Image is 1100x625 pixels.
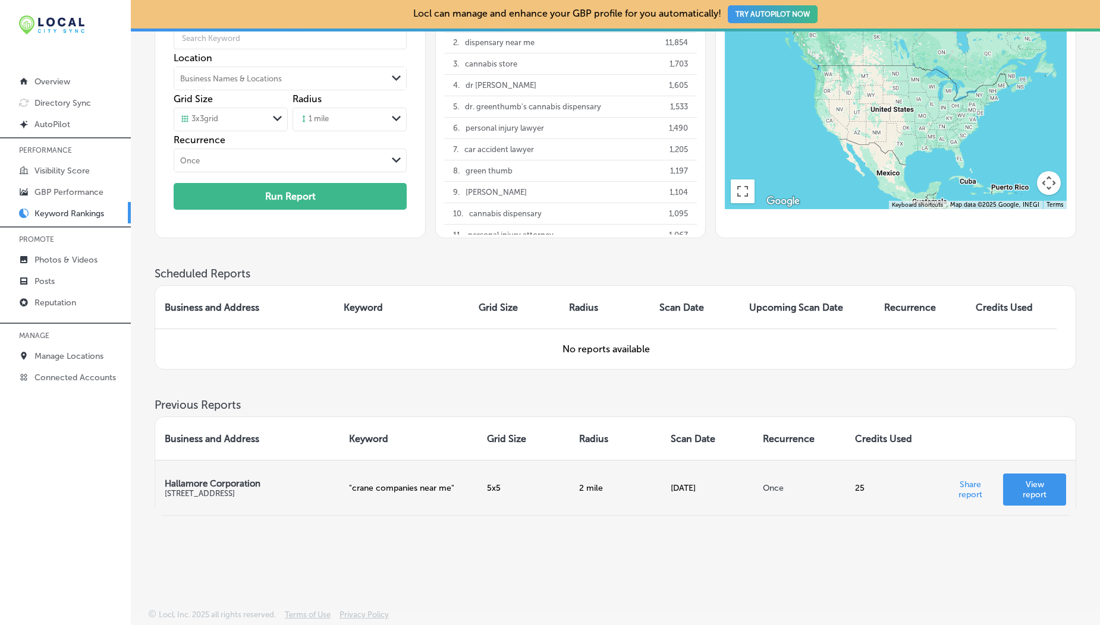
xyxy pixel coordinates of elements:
[340,610,389,625] a: Privacy Policy
[174,134,407,146] label: Recurrence
[763,194,803,209] img: Google
[34,255,98,265] p: Photos & Videos
[180,156,200,165] div: Once
[180,114,218,125] div: 3 x 3 grid
[34,373,116,383] p: Connected Accounts
[465,96,601,117] p: dr. greenthumb's cannabis dispensary
[670,139,688,160] p: 1,205
[464,139,534,160] p: car accident lawyer
[728,5,818,23] button: TRY AUTOPILOT NOW
[34,166,90,176] p: Visibility Score
[892,201,943,209] button: Keyboard shortcuts
[465,32,535,53] p: dispensary near me
[453,32,459,53] p: 2 .
[731,179,755,203] button: Toggle fullscreen view
[1046,201,1063,209] a: Terms (opens in new tab)
[155,286,334,329] th: Business and Address
[477,417,570,460] th: Grid Size
[570,460,662,515] td: 2 mile
[34,298,76,308] p: Reputation
[1037,171,1061,195] button: Map camera controls
[670,182,688,203] p: 1,104
[453,160,460,181] p: 8 .
[570,417,662,460] th: Radius
[334,286,469,329] th: Keyword
[1003,474,1066,506] a: View report
[155,329,1057,369] td: No reports available
[740,286,875,329] th: Upcoming Scan Date
[155,267,1076,280] h3: Scheduled Reports
[465,53,517,74] p: cannabis store
[180,74,282,83] div: Business Names & Locations
[669,75,688,96] p: 1,605
[453,118,460,138] p: 6 .
[650,286,740,329] th: Scan Date
[174,183,407,210] button: Run Report
[661,417,753,460] th: Scan Date
[349,483,468,493] p: " crane companies near me "
[174,21,407,55] input: Search Keyword
[155,398,1076,412] h3: Previous Reports
[670,53,688,74] p: 1,703
[665,32,688,53] p: 11,854
[469,203,542,224] p: cannabis dispensary
[763,483,836,493] p: Once
[453,203,463,224] p: 10 .
[34,209,104,219] p: Keyword Rankings
[846,417,938,460] th: Credits Used
[670,96,688,117] p: 1,533
[34,187,103,197] p: GBP Performance
[174,93,213,105] label: Grid Size
[466,182,527,203] p: [PERSON_NAME]
[34,351,103,361] p: Manage Locations
[846,460,938,515] td: 25
[560,286,650,329] th: Radius
[466,118,544,138] p: personal injury lawyer
[34,276,55,286] p: Posts
[466,75,536,96] p: dr [PERSON_NAME]
[950,201,1039,209] span: Map data ©2025 Google, INEGI
[155,417,340,460] th: Business and Address
[299,114,329,125] div: 1 mile
[670,160,688,181] p: 1,197
[669,118,688,138] p: 1,490
[468,225,554,245] p: personal injury attorney
[966,286,1057,329] th: Credits Used
[469,286,559,329] th: Grid Size
[34,119,70,130] p: AutoPilot
[669,203,688,224] p: 1,095
[875,286,966,329] th: Recurrence
[466,160,513,181] p: green thumb
[453,96,459,117] p: 5 .
[453,53,459,74] p: 3 .
[1013,479,1057,500] p: View report
[453,75,460,96] p: 4 .
[661,460,753,515] td: [DATE]
[453,139,458,160] p: 7 .
[753,417,846,460] th: Recurrence
[19,15,84,34] img: 12321ecb-abad-46dd-be7f-2600e8d3409flocal-city-sync-logo-rectangle.png
[453,182,460,203] p: 9 .
[477,460,570,515] td: 5 x 5
[285,610,331,625] a: Terms of Use
[34,98,91,108] p: Directory Sync
[293,93,322,105] label: Radius
[174,52,407,64] label: Location
[340,417,477,460] th: Keyword
[165,478,330,489] p: Hallamore Corporation
[763,194,803,209] a: Open this area in Google Maps (opens a new window)
[34,77,70,87] p: Overview
[669,225,688,245] p: 1,067
[165,489,330,498] p: [STREET_ADDRESS]
[947,476,994,500] p: Share report
[159,610,276,619] p: Locl, Inc. 2025 all rights reserved.
[453,225,462,245] p: 11 .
